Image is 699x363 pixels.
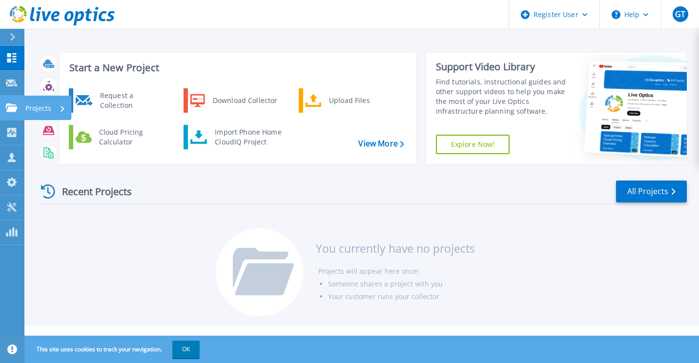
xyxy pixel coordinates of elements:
a: View More [358,139,404,148]
p: Projects [25,96,51,121]
a: Upload Files [299,88,399,113]
h3: Start a New Project [69,62,404,73]
li: Someone shares a project with you [328,278,475,290]
div: Cloud Pricing Calculator [94,127,166,147]
button: OK [172,341,200,358]
h3: You currently have no projects [316,243,475,254]
div: Import Phone Home CloudIQ Project [210,127,286,147]
div: Request a Collection [95,91,166,110]
div: Support Video Library [436,60,566,73]
span: This site uses cookies to track your navigation. [27,341,200,358]
span: GT [675,10,685,18]
a: Download Collector [184,88,284,113]
a: Cloud Pricing Calculator [69,125,169,149]
a: Request a Collection [69,88,169,113]
a: Explore Now! [436,135,510,154]
li: Your customer runs your collector [328,290,475,303]
li: Projects will appear here once: [318,265,475,278]
div: Upload Files [324,91,396,110]
div: Find tutorials, instructional guides and other support videos to help you make the most of your L... [436,77,566,116]
div: Recent Projects [38,180,145,203]
a: All Projects [616,181,687,202]
div: Download Collector [208,91,282,110]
